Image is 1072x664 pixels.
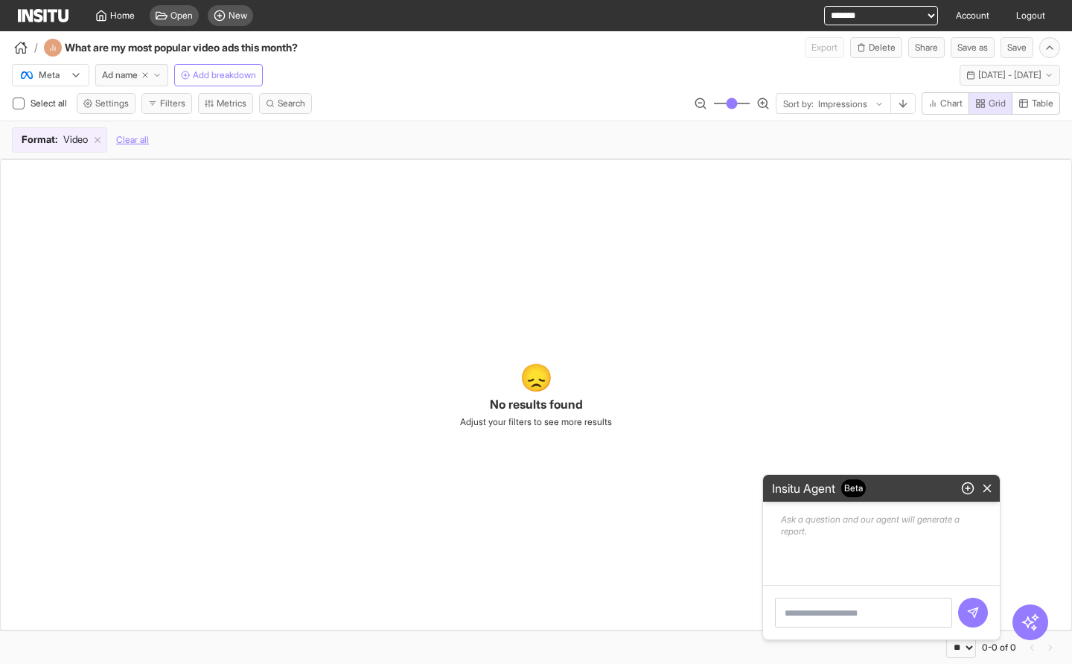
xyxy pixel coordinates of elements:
[951,37,995,58] button: Save as
[110,10,135,22] span: Home
[805,37,844,58] span: Exporting requires data to be present.
[850,37,902,58] button: Delete
[31,98,70,109] span: Select all
[259,93,312,114] button: Search
[922,92,969,115] button: Chart
[940,98,963,109] span: Chart
[95,98,129,109] span: Settings
[278,98,305,109] span: Search
[174,64,263,86] button: Add breakdown
[989,98,1006,109] span: Grid
[775,508,988,573] p: Ask a question and our agent will generate a report.
[95,64,168,86] button: Ad name
[141,93,192,114] button: Filters
[22,133,57,147] span: Format :
[116,127,149,153] button: Clear all
[490,395,583,413] span: No results found
[978,69,1041,81] span: [DATE] - [DATE]
[982,642,1016,654] div: 0-0 of 0
[63,133,88,147] span: Video
[102,69,138,81] span: Ad name
[1001,37,1033,58] button: Save
[520,363,553,392] span: 😞
[34,40,38,55] span: /
[77,93,135,114] button: Settings
[766,479,872,497] h2: Insitu Agent
[193,69,256,81] span: Add breakdown
[960,65,1060,86] button: [DATE] - [DATE]
[908,37,945,58] button: Share
[198,93,253,114] button: Metrics
[229,10,247,22] span: New
[969,92,1012,115] button: Grid
[1032,98,1053,109] span: Table
[18,9,68,22] img: Logo
[783,98,814,110] span: Sort by:
[65,40,338,55] h4: What are my most popular video ads this month?
[805,37,844,58] button: Export
[44,39,338,57] div: What are my most popular video ads this month?
[12,39,38,57] button: /
[841,479,866,497] span: Beta
[460,416,612,428] span: Adjust your filters to see more results
[13,128,106,152] div: Format:Video
[1012,92,1060,115] button: Table
[170,10,193,22] span: Open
